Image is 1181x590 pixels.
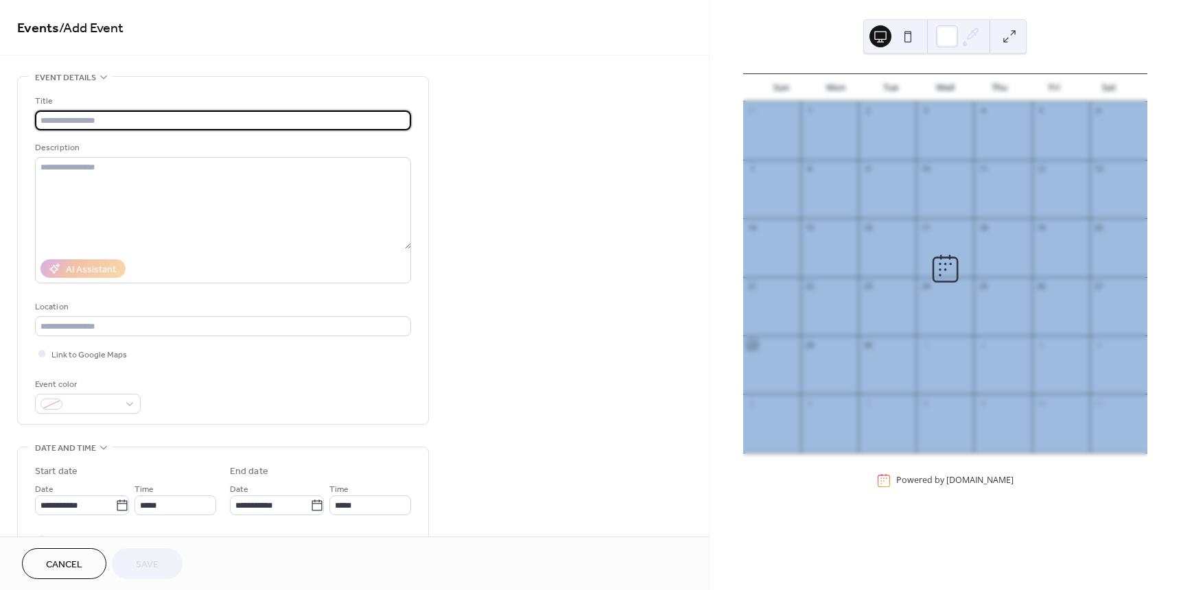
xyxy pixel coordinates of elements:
div: 31 [747,106,758,116]
div: Fri [1027,74,1082,102]
span: Event details [35,71,96,85]
div: End date [230,464,268,479]
span: All day [51,533,75,547]
div: 11 [1094,398,1104,408]
button: Cancel [22,548,106,579]
div: 17 [920,222,931,233]
div: 8 [920,398,931,408]
div: 5 [1036,106,1046,116]
div: Tue [863,74,918,102]
div: 15 [805,222,815,233]
a: Events [17,15,59,42]
div: 1 [920,340,931,350]
span: Date [230,482,248,497]
div: 9 [978,398,988,408]
div: Wed [917,74,972,102]
div: 28 [747,340,758,350]
span: / Add Event [59,15,124,42]
div: 23 [863,281,873,292]
div: 13 [1094,164,1104,174]
div: 14 [747,222,758,233]
div: 5 [747,398,758,408]
div: 21 [747,281,758,292]
span: Time [135,482,154,497]
span: Time [329,482,349,497]
div: 20 [1094,222,1104,233]
div: 7 [747,164,758,174]
div: 12 [1036,164,1046,174]
div: 10 [920,164,931,174]
div: 26 [1036,281,1046,292]
div: Event color [35,377,138,392]
div: 4 [978,106,988,116]
div: 3 [920,106,931,116]
span: Date and time [35,441,96,456]
div: 10 [1036,398,1046,408]
div: Title [35,94,408,108]
div: Powered by [896,475,1014,486]
div: Start date [35,464,78,479]
span: Link to Google Maps [51,348,127,362]
div: 6 [805,398,815,408]
div: 3 [1036,340,1046,350]
div: 30 [863,340,873,350]
div: 2 [978,340,988,350]
div: 25 [978,281,988,292]
div: 6 [1094,106,1104,116]
span: Date [35,482,54,497]
a: [DOMAIN_NAME] [946,475,1014,486]
div: 27 [1094,281,1104,292]
div: Mon [808,74,863,102]
div: Sat [1081,74,1136,102]
div: Thu [972,74,1027,102]
span: Cancel [46,558,82,572]
div: 7 [863,398,873,408]
div: 4 [1094,340,1104,350]
div: 22 [805,281,815,292]
div: 18 [978,222,988,233]
div: 1 [805,106,815,116]
div: Description [35,141,408,155]
div: 11 [978,164,988,174]
div: 19 [1036,222,1046,233]
div: 8 [805,164,815,174]
div: 24 [920,281,931,292]
div: 29 [805,340,815,350]
div: Sun [754,74,809,102]
div: 2 [863,106,873,116]
div: 16 [863,222,873,233]
div: Location [35,300,408,314]
div: 9 [863,164,873,174]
